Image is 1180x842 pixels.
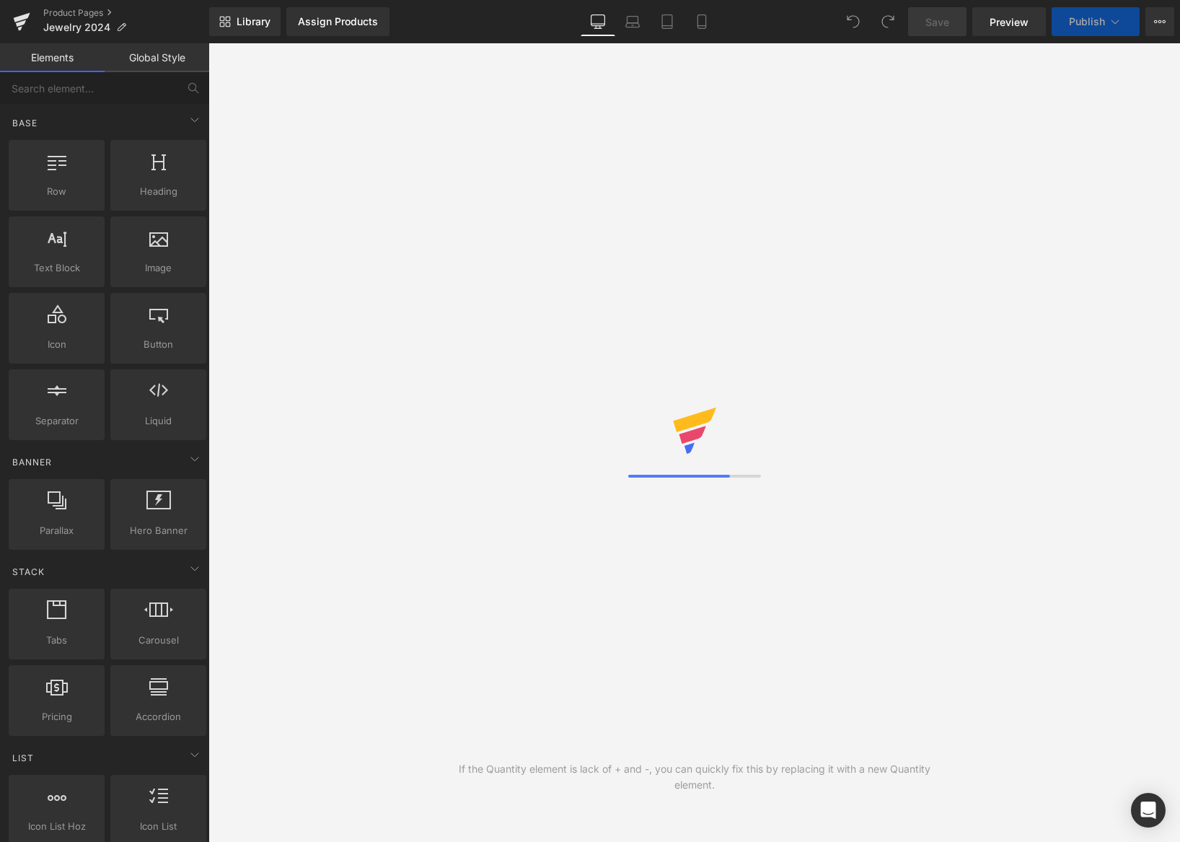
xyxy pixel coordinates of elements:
span: Text Block [13,260,100,276]
span: Jewelry 2024 [43,22,110,33]
div: Open Intercom Messenger [1131,793,1166,828]
span: Tabs [13,633,100,648]
span: Button [115,337,202,352]
button: More [1145,7,1174,36]
a: Mobile [684,7,719,36]
a: Preview [972,7,1046,36]
div: Assign Products [298,16,378,27]
span: Preview [990,14,1029,30]
a: Global Style [105,43,209,72]
a: Desktop [581,7,615,36]
button: Undo [839,7,868,36]
span: Liquid [115,413,202,429]
span: Heading [115,184,202,199]
button: Publish [1052,7,1140,36]
span: Image [115,260,202,276]
span: Icon List [115,819,202,834]
a: Tablet [650,7,684,36]
span: Separator [13,413,100,429]
span: Icon List Hoz [13,819,100,834]
a: Product Pages [43,7,209,19]
span: Icon [13,337,100,352]
span: Stack [11,565,46,579]
span: Pricing [13,709,100,724]
span: Library [237,15,270,28]
span: Base [11,116,39,130]
button: Redo [873,7,902,36]
span: Row [13,184,100,199]
span: Save [925,14,949,30]
span: List [11,751,35,765]
span: Parallax [13,523,100,538]
span: Hero Banner [115,523,202,538]
a: New Library [209,7,281,36]
span: Banner [11,455,53,469]
div: If the Quantity element is lack of + and -, you can quickly fix this by replacing it with a new Q... [452,761,938,793]
span: Accordion [115,709,202,724]
span: Publish [1069,16,1105,27]
span: Carousel [115,633,202,648]
a: Laptop [615,7,650,36]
